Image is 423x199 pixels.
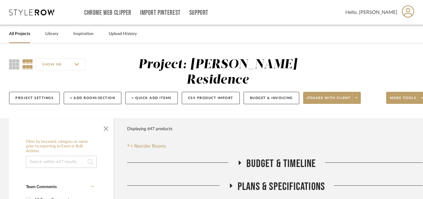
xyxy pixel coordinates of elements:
span: Share with client [307,96,351,105]
button: CSV Product Import [182,92,240,104]
span: Reorder Rooms [134,143,166,150]
a: Chrome Web Clipper [84,10,131,15]
div: Project: [PERSON_NAME] Residence [138,58,297,86]
button: Reorder Rooms [127,143,166,150]
span: Plans & Specifications [238,180,325,193]
button: + Quick Add Items [125,92,178,104]
a: Support [189,10,208,15]
button: + Add Room/Section [64,92,121,104]
a: All Projects [9,30,30,38]
a: Upload History [109,30,137,38]
span: More tools [390,96,416,105]
button: Share with client [303,92,361,104]
div: Displaying 647 products [127,123,172,135]
span: Budget & Timeline [246,157,316,170]
a: Library [45,30,58,38]
input: Search within 647 results [26,156,97,168]
a: Import Pinterest [140,10,181,15]
button: Project Settings [9,92,60,104]
button: Close [100,121,112,133]
span: Team Comments [26,185,57,189]
span: Hello, [PERSON_NAME] [345,9,397,16]
button: Budget & Invoicing [244,92,299,104]
h6: Filter by keyword, category or name prior to exporting to Excel or Bulk Actions [26,140,97,154]
a: Inspiration [73,30,94,38]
